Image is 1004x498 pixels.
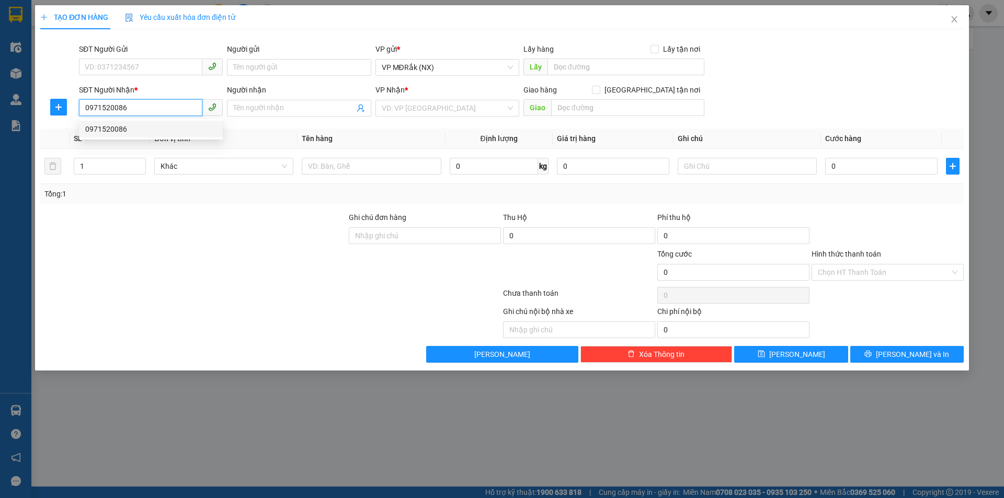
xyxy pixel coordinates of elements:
[89,73,103,87] span: SL
[946,158,960,175] button: plus
[9,74,184,87] div: Tên hàng: bao ( : 1 )
[503,306,655,321] div: Ghi chú nội bộ nhà xe
[100,10,125,21] span: Nhận:
[8,56,24,67] span: CR :
[100,34,184,49] div: 0978664847
[523,99,551,116] span: Giao
[580,346,733,363] button: deleteXóa Thông tin
[657,250,692,258] span: Tổng cước
[523,45,554,53] span: Lấy hàng
[125,13,235,21] span: Yêu cầu xuất hóa đơn điện tử
[40,14,48,21] span: plus
[876,349,949,360] span: [PERSON_NAME] và In
[523,59,547,75] span: Lấy
[302,158,441,175] input: VD: Bàn, Ghế
[474,349,530,360] span: [PERSON_NAME]
[44,158,61,175] button: delete
[375,86,405,94] span: VP Nhận
[227,84,371,96] div: Người nhận
[375,43,519,55] div: VP gửi
[302,134,333,143] span: Tên hàng
[657,212,809,227] div: Phí thu hộ
[79,121,223,137] div: 0971520086
[600,84,704,96] span: [GEOGRAPHIC_DATA] tận nơi
[125,14,133,22] img: icon
[825,134,861,143] span: Cước hàng
[551,99,704,116] input: Dọc đường
[44,188,387,200] div: Tổng: 1
[9,9,93,34] div: VP MĐRắk (NX)
[850,346,964,363] button: printer[PERSON_NAME] và In
[161,158,287,174] span: Khác
[678,158,817,175] input: Ghi Chú
[503,213,527,222] span: Thu Hộ
[639,349,684,360] span: Xóa Thông tin
[357,104,365,112] span: user-add
[426,346,578,363] button: [PERSON_NAME]
[557,134,596,143] span: Giá trị hàng
[349,213,406,222] label: Ghi chú đơn hàng
[503,321,655,338] input: Nhập ghi chú
[349,227,501,244] input: Ghi chú đơn hàng
[100,9,184,34] div: Bến Xe Miền Đông
[523,86,557,94] span: Giao hàng
[758,350,765,358] span: save
[208,103,216,111] span: phone
[734,346,848,363] button: save[PERSON_NAME]
[208,62,216,71] span: phone
[382,60,513,75] span: VP MĐRắk (NX)
[8,55,94,67] div: 50.000
[51,103,66,111] span: plus
[79,84,223,96] div: SĐT Người Nhận
[547,59,704,75] input: Dọc đường
[9,10,25,21] span: Gửi:
[674,129,821,149] th: Ghi chú
[538,158,549,175] span: kg
[864,350,872,358] span: printer
[657,306,809,321] div: Chi phí nội bộ
[769,349,825,360] span: [PERSON_NAME]
[85,123,216,135] div: 0971520086
[812,250,881,258] label: Hình thức thanh toán
[502,287,656,306] div: Chưa thanh toán
[481,134,518,143] span: Định lượng
[950,15,959,24] span: close
[50,99,67,115] button: plus
[627,350,635,358] span: delete
[946,162,959,170] span: plus
[557,158,669,175] input: 0
[40,13,108,21] span: TẠO ĐƠN HÀNG
[227,43,371,55] div: Người gửi
[940,5,969,34] button: Close
[74,134,82,143] span: SL
[79,43,223,55] div: SĐT Người Gửi
[659,43,704,55] span: Lấy tận nơi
